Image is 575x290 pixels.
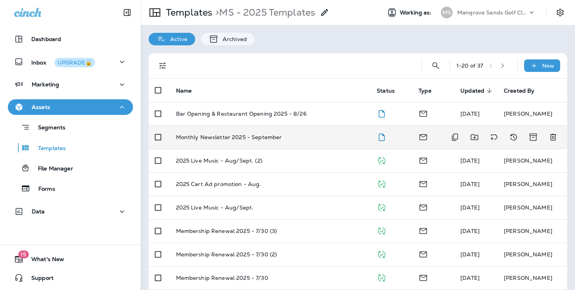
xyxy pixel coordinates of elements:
span: Status [377,87,405,94]
button: View Changelog [506,129,521,145]
span: Email [419,274,428,281]
p: Segments [30,124,65,132]
p: Mangrove Sands Golf Club [457,9,528,16]
p: Active [166,36,187,42]
span: Mikayla Anter [460,274,480,281]
td: [PERSON_NAME] [498,172,567,196]
button: Search Templates [428,58,444,73]
span: Mikayla Anter [460,181,480,188]
button: InboxUPGRADE🔒 [8,54,133,70]
button: Move to folder [467,129,482,145]
button: Collapse Sidebar [116,5,138,20]
p: 2025 Live Music - Aug/Sept. [176,204,254,211]
p: Membership Renewal 2025 - 7/30 (3) [176,228,277,234]
span: What's New [23,256,64,265]
span: Email [419,133,428,140]
button: Templates [8,140,133,156]
td: [PERSON_NAME] [498,219,567,243]
div: 1 - 20 of 37 [456,63,483,69]
td: [PERSON_NAME] [498,243,567,266]
span: Mikayla Anter [460,157,480,164]
span: Status [377,88,395,94]
span: Published [377,250,386,257]
p: Data [32,208,45,215]
span: Mikayla Anter [460,227,480,235]
p: File Manager [30,165,73,173]
span: Email [419,250,428,257]
span: Pam Borrisove [460,110,480,117]
span: Email [419,180,428,187]
div: MS [441,7,453,18]
button: Add tags [486,129,502,145]
button: Segments [8,119,133,136]
button: Settings [553,5,567,20]
span: Support [23,275,54,284]
span: Email [419,227,428,234]
span: Type [419,87,442,94]
span: Name [176,87,202,94]
p: Inbox [31,58,95,66]
span: Published [377,274,386,281]
span: Published [377,180,386,187]
div: UPGRADE🔒 [57,60,92,65]
p: Dashboard [31,36,61,42]
button: 19What's New [8,251,133,267]
span: Name [176,88,192,94]
p: 2025 Live Music - Aug/Sept. (2) [176,158,262,164]
p: Templates [30,145,66,152]
span: Email [419,203,428,210]
span: Updated [460,88,484,94]
span: 19 [18,251,29,258]
p: Marketing [32,81,59,88]
span: Draft [377,109,386,116]
span: Created By [504,87,544,94]
span: Published [377,227,386,234]
button: Data [8,204,133,219]
button: Support [8,270,133,286]
span: Published [377,203,386,210]
button: Archive [525,129,541,145]
p: Templates [163,7,212,18]
td: [PERSON_NAME] [498,102,567,125]
button: Assets [8,99,133,115]
p: New [542,63,554,69]
span: Mikayla Anter [460,204,480,211]
p: Archived [219,36,247,42]
p: Membership Renewal 2025 - 7/30 (2) [176,251,277,258]
span: Mikayla Anter [460,251,480,258]
button: Dashboard [8,31,133,47]
span: Email [419,109,428,116]
span: Working as: [400,9,433,16]
td: [PERSON_NAME] [498,149,567,172]
span: Updated [460,87,494,94]
span: Created By [504,88,534,94]
p: Membership Renewal 2025 - 7/30 [176,275,268,281]
button: Marketing [8,77,133,92]
p: Assets [32,104,50,110]
span: Type [419,88,431,94]
button: File Manager [8,160,133,176]
span: Email [419,156,428,163]
p: 2025 Cart Ad promotion - Aug. [176,181,261,187]
button: Filters [155,58,171,73]
button: Forms [8,180,133,197]
p: Bar Opening & Restaurant Opening 2025 - 8/26 [176,111,307,117]
p: Monthly Newsletter 2025 - September [176,134,282,140]
td: [PERSON_NAME] [498,266,567,290]
td: [PERSON_NAME] [498,196,567,219]
button: Delete [545,129,561,145]
p: MS - 2025 Templates [212,7,315,18]
button: Duplicate [447,129,463,145]
span: Draft [377,133,386,140]
button: UPGRADE🔒 [54,58,95,67]
span: Published [377,156,386,163]
p: Forms [31,186,55,193]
